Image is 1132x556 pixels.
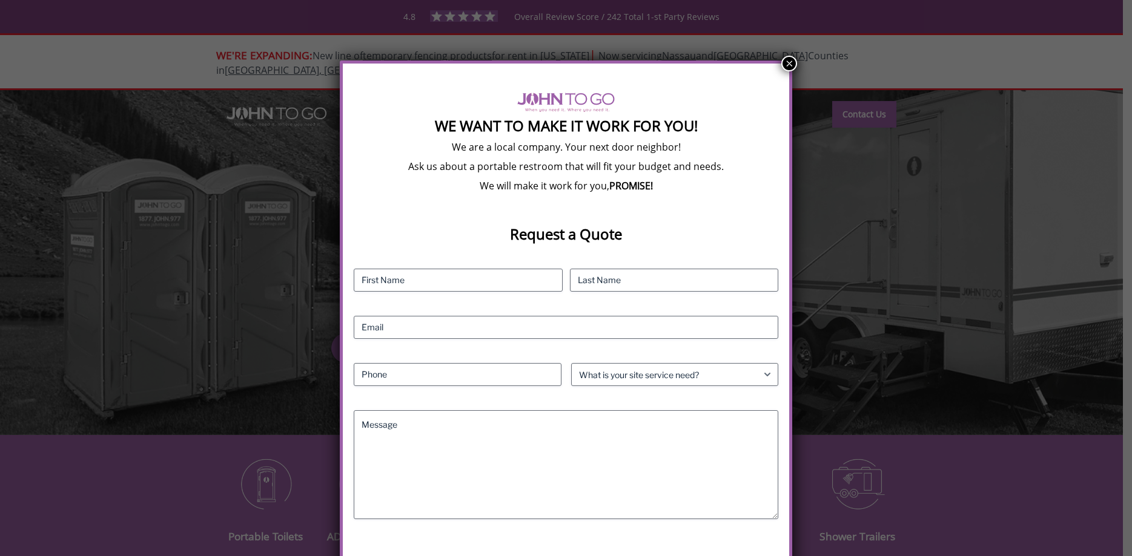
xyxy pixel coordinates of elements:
input: Email [354,316,779,339]
p: We are a local company. Your next door neighbor! [354,140,779,154]
img: logo of viptogo [517,93,615,112]
input: Phone [354,363,561,386]
p: We will make it work for you, [354,179,779,192]
b: PROMISE! [609,179,653,192]
button: Close [781,56,797,71]
strong: Request a Quote [510,224,622,244]
strong: We Want To Make It Work For You! [435,116,698,136]
input: Last Name [570,269,779,292]
input: First Name [354,269,563,292]
p: Ask us about a portable restroom that will fit your budget and needs. [354,160,779,173]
